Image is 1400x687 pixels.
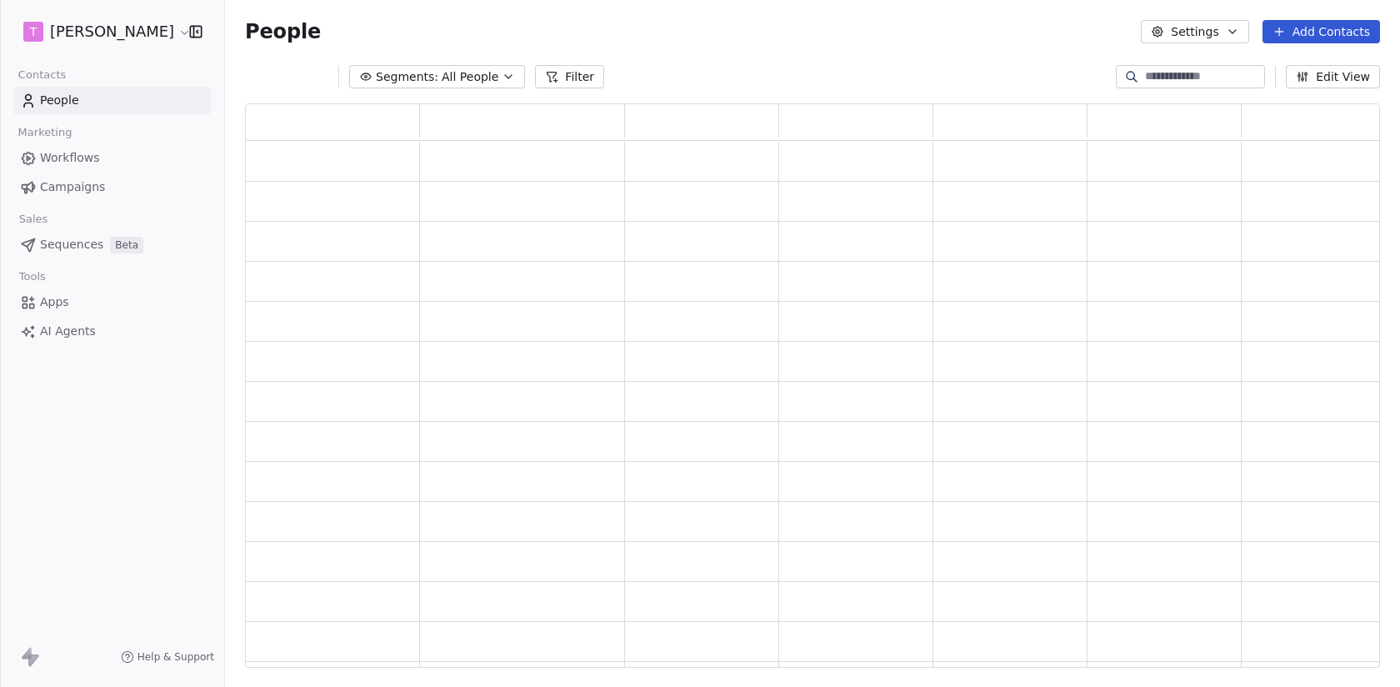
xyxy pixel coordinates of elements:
[40,92,79,109] span: People
[40,178,105,196] span: Campaigns
[20,18,177,46] button: T[PERSON_NAME]
[442,68,498,86] span: All People
[13,87,211,114] a: People
[13,173,211,201] a: Campaigns
[110,237,143,253] span: Beta
[50,21,174,43] span: [PERSON_NAME]
[376,68,438,86] span: Segments:
[246,141,1396,669] div: grid
[13,144,211,172] a: Workflows
[535,65,604,88] button: Filter
[40,323,96,340] span: AI Agents
[13,288,211,316] a: Apps
[12,264,52,289] span: Tools
[11,63,73,88] span: Contacts
[13,318,211,345] a: AI Agents
[137,650,214,664] span: Help & Support
[1262,20,1380,43] button: Add Contacts
[12,207,55,232] span: Sales
[13,231,211,258] a: SequencesBeta
[1286,65,1380,88] button: Edit View
[245,19,321,44] span: People
[121,650,214,664] a: Help & Support
[1141,20,1248,43] button: Settings
[40,149,100,167] span: Workflows
[40,236,103,253] span: Sequences
[40,293,69,311] span: Apps
[11,120,79,145] span: Marketing
[30,23,37,40] span: T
